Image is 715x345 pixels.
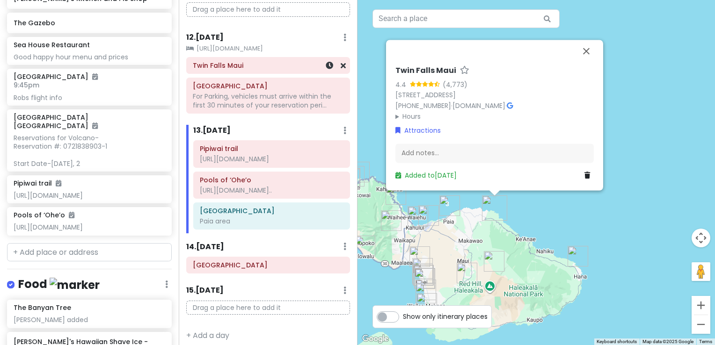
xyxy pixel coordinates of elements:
div: South Maui Gardens [409,261,438,289]
h6: ʻĪao Valley State Monument [193,261,343,269]
h6: Waiʻānapanapa State Park [193,82,343,90]
h6: Kaulahao Beach [200,207,343,215]
div: Reservations for Volcano- Reservation #: 0721838903-1 Start Date-[DATE], 2 [14,134,165,168]
div: 4.4 [395,79,410,90]
p: Drag a place here to add it [186,2,350,17]
p: Drag a place here to add it [186,301,350,315]
div: ʻĪao Valley State Monument [377,207,405,235]
div: Kihei Caffe [409,261,437,289]
i: Added to itinerary [92,73,98,80]
div: Waihee Ridge Trail [382,180,410,208]
div: Good happy hour menu and prices [14,53,165,61]
div: Waiʻānapanapa State Park [564,242,592,270]
summary: Hours [395,111,594,122]
a: [STREET_ADDRESS] [395,91,456,100]
div: Paia area [200,217,343,225]
h6: 15 . [DATE] [186,286,224,295]
h6: 14 . [DATE] [186,242,224,252]
h4: Food [18,277,100,292]
button: Zoom out [692,315,710,334]
div: For Parking, vehicles must arrive within the first 30 minutes of your reservation peri... [193,92,343,109]
div: Robs flight info [14,93,165,102]
a: Attractions [395,126,441,136]
button: Close [575,40,598,62]
h6: The Gazebo [14,19,165,27]
a: + Add a day [186,330,229,341]
a: [PHONE_NUMBER] [395,101,451,110]
div: Leoda's Kitchen and Pie Shop [351,232,379,260]
a: Delete place [584,171,594,181]
div: [PERSON_NAME] added [14,316,165,324]
h6: The Banyan Tree [14,303,71,312]
div: Ulua Beach [412,276,440,304]
h6: Twin Falls Maui [193,61,343,70]
div: Ululani's Hawaiian Shave Ice - Kihei [406,243,434,271]
div: (4,773) [443,79,467,90]
div: Haleakalā National Park Summit District Entrance Station [480,247,508,275]
div: Honolua Bay [345,158,373,186]
img: marker [50,278,100,292]
div: [URL][DOMAIN_NAME] [14,223,165,231]
div: Maui Food Trucks of Kihei [409,254,437,282]
div: Twin Falls Maui [478,192,511,224]
a: Terms (opens in new tab) [699,339,712,344]
a: [DOMAIN_NAME] [452,101,505,110]
i: Google Maps [507,102,513,109]
i: Added to itinerary [69,212,74,218]
div: Kamaole Beach Park I [410,264,438,292]
h6: 12 . [DATE] [186,33,224,43]
div: The Snorkel Store [411,265,439,293]
h6: Pipiwai trail [200,144,343,153]
button: Keyboard shortcuts [597,338,637,345]
small: [URL][DOMAIN_NAME] [186,44,350,53]
div: Momona Bakery And Coffee Shop [404,202,432,230]
div: Makena Landing Park [413,289,441,317]
div: [URL][DOMAIN_NAME] [200,155,343,163]
i: Added to itinerary [92,122,98,129]
span: Show only itinerary places [403,311,488,322]
h6: Twin Falls Maui [395,66,456,76]
h6: Pools of ‘Ohe’o [200,176,343,184]
a: Remove from day [341,60,346,71]
div: O'o Farm [453,259,481,287]
div: · · [395,66,594,122]
button: Drag Pegman onto the map to open Street View [692,262,710,281]
h6: 13 . [DATE] [193,126,231,136]
a: Added to[DATE] [395,171,457,180]
a: Star place [460,66,469,76]
div: Wailea Beach [412,279,440,307]
div: [URL][DOMAIN_NAME] [14,191,165,200]
input: + Add place or address [7,243,172,262]
h6: Pipiwai trail [14,179,61,187]
span: 9:45pm [14,80,39,90]
span: Map data ©2025 Google [642,339,693,344]
div: South Maui Fish Company [409,259,437,287]
h6: Pools of ‘Ohe’o [14,211,74,219]
h6: [GEOGRAPHIC_DATA] [14,72,98,81]
h6: [GEOGRAPHIC_DATA] [GEOGRAPHIC_DATA] [14,113,165,130]
div: Kaulahao Beach [436,192,464,220]
input: Search a place [372,9,560,28]
a: Open this area in Google Maps (opens a new window) [360,333,391,345]
div: Kahului Airport [415,201,443,230]
div: [URL][DOMAIN_NAME].. [200,186,343,194]
a: Set a time [326,60,333,71]
div: Add notes... [395,144,594,163]
button: Zoom in [692,296,710,315]
h6: Sea House Restaurant [14,41,90,49]
img: Google [360,333,391,345]
button: Map camera controls [692,229,710,247]
i: Added to itinerary [56,180,61,187]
